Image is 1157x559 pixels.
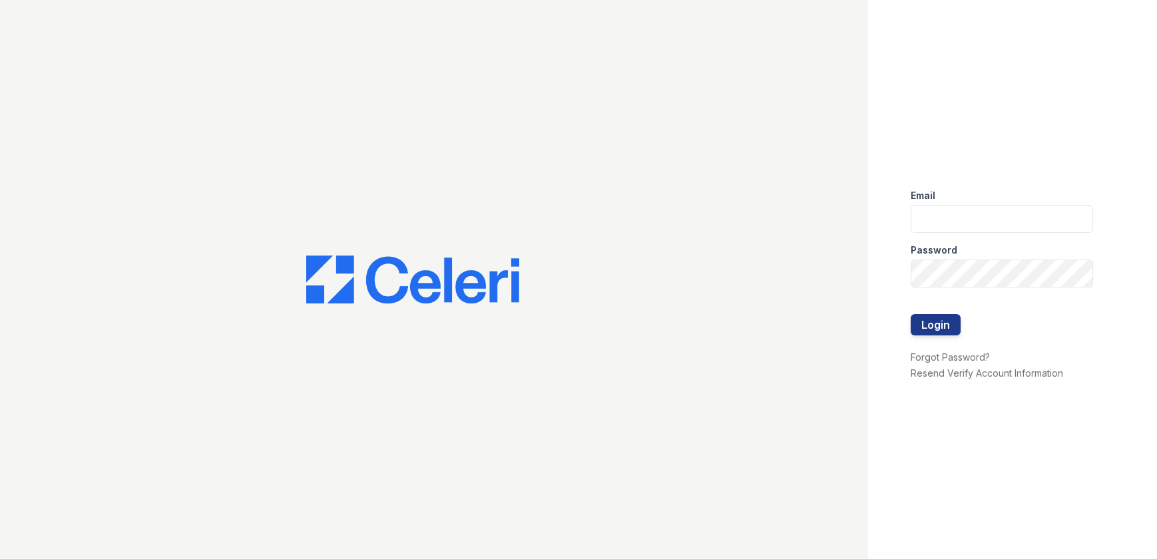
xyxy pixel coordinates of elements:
[911,244,957,257] label: Password
[911,189,935,202] label: Email
[911,351,990,363] a: Forgot Password?
[911,314,961,335] button: Login
[911,367,1063,379] a: Resend Verify Account Information
[306,256,519,303] img: CE_Logo_Blue-a8612792a0a2168367f1c8372b55b34899dd931a85d93a1a3d3e32e68fde9ad4.png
